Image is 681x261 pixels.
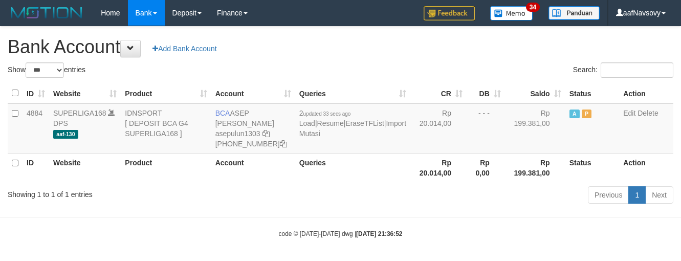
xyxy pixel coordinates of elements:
[215,129,260,138] a: asepulun1303
[211,153,295,182] th: Account
[23,153,49,182] th: ID
[211,83,295,103] th: Account: activate to sort column ascending
[490,6,533,20] img: Button%20Memo.svg
[505,83,565,103] th: Saldo: activate to sort column ascending
[299,119,406,138] a: Import Mutasi
[295,153,410,182] th: Queries
[8,5,85,20] img: MOTION_logo.png
[619,153,673,182] th: Action
[26,62,64,78] select: Showentries
[410,153,467,182] th: Rp 20.014,00
[317,119,344,127] a: Resume
[467,83,505,103] th: DB: activate to sort column ascending
[121,103,211,154] td: IDNSPORT [ DEPOSIT BCA G4 SUPERLIGA168 ]
[303,111,351,117] span: updated 33 secs ago
[8,37,673,57] h1: Bank Account
[573,62,673,78] label: Search:
[53,109,106,117] a: SUPERLIGA168
[215,109,230,117] span: BCA
[8,185,276,200] div: Showing 1 to 1 of 1 entries
[628,186,646,204] a: 1
[410,103,467,154] td: Rp 20.014,00
[280,140,287,148] a: Copy 4062281875 to clipboard
[623,109,635,117] a: Edit
[279,230,403,237] small: code © [DATE]-[DATE] dwg |
[565,83,620,103] th: Status
[548,6,600,20] img: panduan.png
[211,103,295,154] td: ASEP [PERSON_NAME] [PHONE_NUMBER]
[467,103,505,154] td: - - -
[23,103,49,154] td: 4884
[619,83,673,103] th: Action
[146,40,223,57] a: Add Bank Account
[121,83,211,103] th: Product: activate to sort column ascending
[53,130,78,139] span: aaf-130
[588,186,629,204] a: Previous
[505,153,565,182] th: Rp 199.381,00
[601,62,673,78] input: Search:
[424,6,475,20] img: Feedback.jpg
[638,109,658,117] a: Delete
[299,119,315,127] a: Load
[295,83,410,103] th: Queries: activate to sort column ascending
[49,83,121,103] th: Website: activate to sort column ascending
[8,62,85,78] label: Show entries
[410,83,467,103] th: CR: activate to sort column ascending
[49,153,121,182] th: Website
[49,103,121,154] td: DPS
[299,109,351,117] span: 2
[645,186,673,204] a: Next
[582,110,592,118] span: Paused
[299,109,406,138] span: | | |
[569,110,580,118] span: Active
[262,129,270,138] a: Copy asepulun1303 to clipboard
[345,119,384,127] a: EraseTFList
[467,153,505,182] th: Rp 0,00
[356,230,402,237] strong: [DATE] 21:36:52
[121,153,211,182] th: Product
[23,83,49,103] th: ID: activate to sort column ascending
[565,153,620,182] th: Status
[505,103,565,154] td: Rp 199.381,00
[526,3,540,12] span: 34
